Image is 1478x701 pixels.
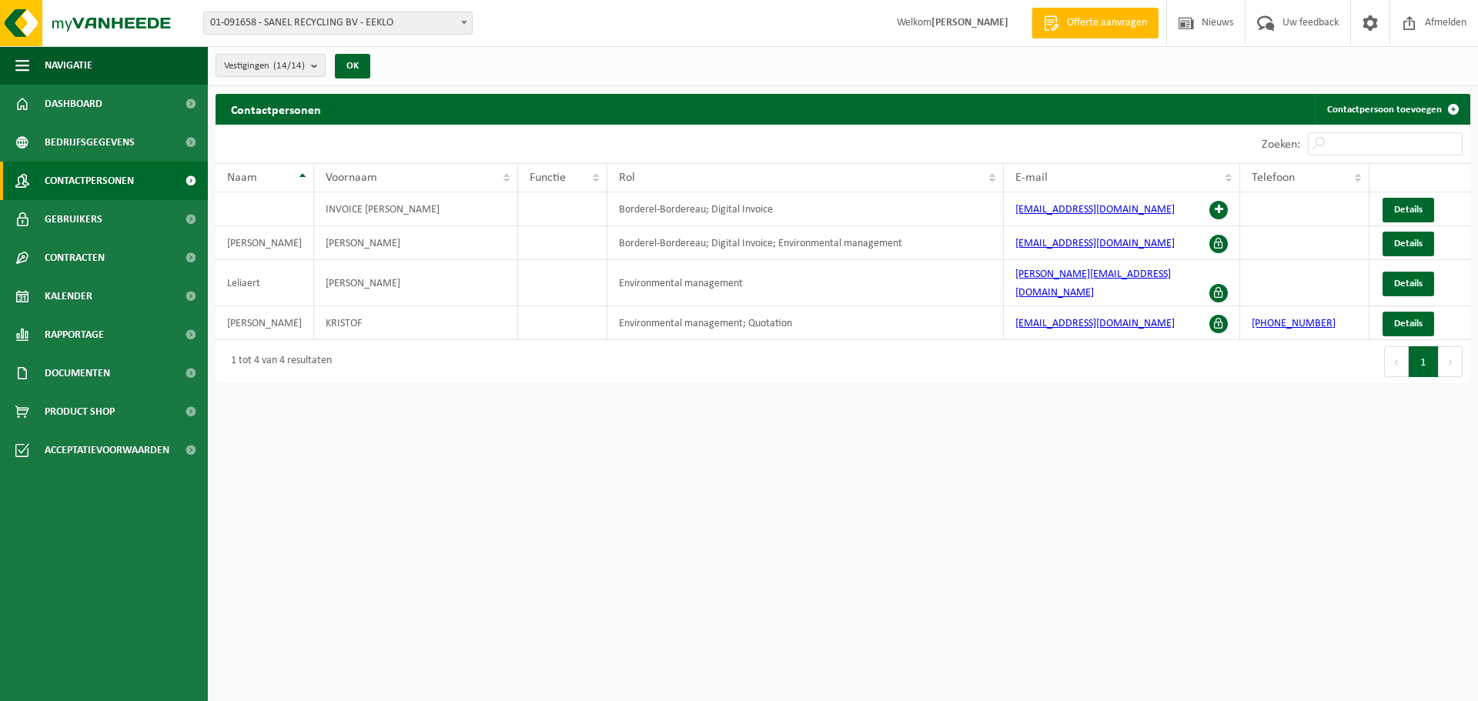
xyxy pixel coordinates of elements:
span: Acceptatievoorwaarden [45,431,169,469]
button: Vestigingen(14/14) [216,54,326,77]
span: Documenten [45,354,110,392]
span: 01-091658 - SANEL RECYCLING BV - EEKLO [204,12,472,34]
span: Gebruikers [45,200,102,239]
span: Contracten [45,239,105,277]
span: Rapportage [45,315,104,354]
td: Environmental management; Quotation [607,306,1004,340]
button: Next [1439,346,1463,377]
count: (14/14) [273,61,305,71]
h2: Contactpersonen [216,94,336,124]
span: Contactpersonen [45,162,134,200]
a: [PERSON_NAME][EMAIL_ADDRESS][DOMAIN_NAME] [1015,269,1171,299]
a: Details [1383,232,1434,256]
a: [PHONE_NUMBER] [1252,318,1336,329]
span: Naam [227,172,257,184]
span: Telefoon [1252,172,1295,184]
div: 1 tot 4 van 4 resultaten [223,348,332,376]
button: 1 [1409,346,1439,377]
a: Details [1383,312,1434,336]
td: [PERSON_NAME] [216,306,314,340]
span: Bedrijfsgegevens [45,123,135,162]
a: Offerte aanvragen [1032,8,1159,38]
td: KRISTOF [314,306,518,340]
td: Leliaert [216,260,314,306]
span: Dashboard [45,85,102,123]
span: Kalender [45,277,92,315]
td: Borderel-Bordereau; Digital Invoice [607,192,1004,226]
strong: [PERSON_NAME] [931,17,1008,28]
td: INVOICE [PERSON_NAME] [314,192,518,226]
a: [EMAIL_ADDRESS][DOMAIN_NAME] [1015,238,1175,249]
a: [EMAIL_ADDRESS][DOMAIN_NAME] [1015,204,1175,215]
a: [EMAIL_ADDRESS][DOMAIN_NAME] [1015,318,1175,329]
span: Functie [530,172,566,184]
span: Details [1394,279,1423,289]
td: Environmental management [607,260,1004,306]
span: 01-091658 - SANEL RECYCLING BV - EEKLO [203,12,473,35]
span: Voornaam [326,172,377,184]
button: OK [335,54,370,78]
td: Borderel-Bordereau; Digital Invoice; Environmental management [607,226,1004,260]
span: E-mail [1015,172,1048,184]
a: Details [1383,198,1434,222]
span: Details [1394,239,1423,249]
span: Vestigingen [224,55,305,78]
td: [PERSON_NAME] [314,260,518,306]
td: [PERSON_NAME] [314,226,518,260]
span: Offerte aanvragen [1063,15,1151,31]
span: Details [1394,319,1423,329]
label: Zoeken: [1262,139,1300,151]
button: Previous [1384,346,1409,377]
td: [PERSON_NAME] [216,226,314,260]
span: Navigatie [45,46,92,85]
span: Details [1394,205,1423,215]
span: Rol [619,172,635,184]
a: Contactpersoon toevoegen [1315,94,1469,125]
span: Product Shop [45,392,115,431]
a: Details [1383,272,1434,296]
